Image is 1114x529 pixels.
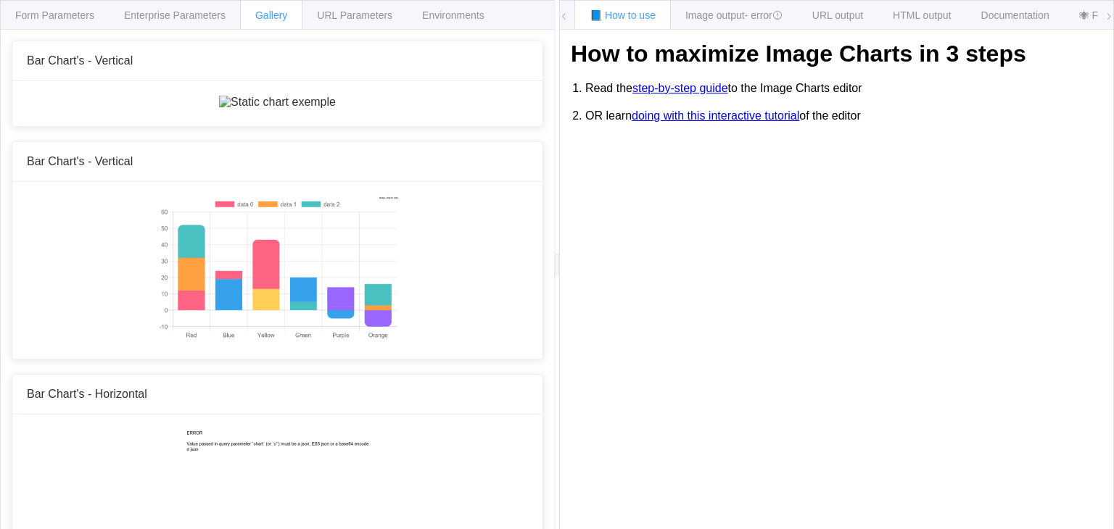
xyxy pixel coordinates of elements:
[27,155,133,167] span: Bar Chart's - Vertical
[893,9,951,21] span: HTML output
[219,96,336,109] img: Static chart exemple
[745,9,783,21] span: - error
[571,41,1102,67] h1: How to maximize Image Charts in 3 steps
[27,388,147,400] span: Bar Chart's - Horizontal
[590,9,656,21] span: 📘 How to use
[317,9,392,21] span: URL Parameters
[632,109,799,122] a: doing with this interactive tutorial
[157,196,398,341] img: Static chart exemple
[585,75,1102,102] li: Read the to the Image Charts editor
[685,9,783,21] span: Image output
[27,54,133,67] span: Bar Chart's - Vertical
[255,9,287,21] span: Gallery
[632,82,728,95] a: step-by-step guide
[585,102,1102,130] li: OR learn of the editor
[981,9,1049,21] span: Documentation
[124,9,226,21] span: Enterprise Parameters
[422,9,484,21] span: Environments
[15,9,94,21] span: Form Parameters
[812,9,863,21] span: URL output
